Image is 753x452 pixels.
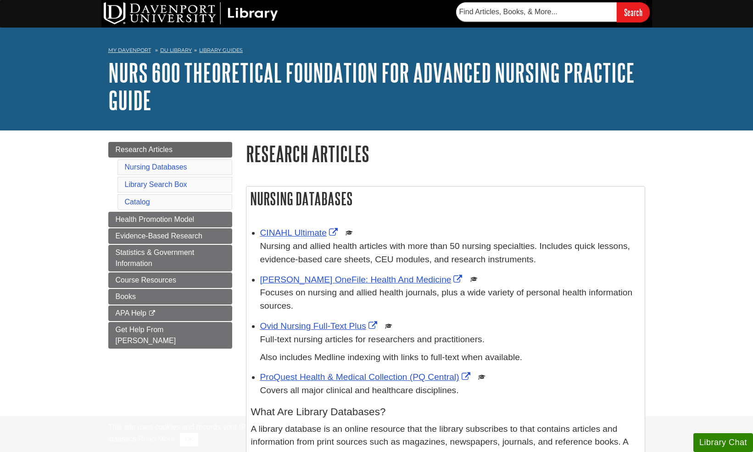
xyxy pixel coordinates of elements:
[108,142,232,158] a: Research Articles
[199,47,243,53] a: Library Guides
[617,2,650,22] input: Search
[116,146,173,153] span: Research Articles
[116,326,176,345] span: Get Help From [PERSON_NAME]
[125,181,187,188] a: Library Search Box
[125,198,150,206] a: Catalog
[108,142,232,349] div: Guide Page Menu
[246,186,645,211] h2: Nursing Databases
[108,245,232,271] a: Statistics & Government Information
[125,163,187,171] a: Nursing Databases
[260,240,640,266] p: Nursing and allied health articles with more than 50 nursing specialties. Includes quick lessons,...
[108,228,232,244] a: Evidence-Based Research
[470,276,478,283] img: Scholarly or Peer Reviewed
[108,58,635,114] a: NURS 600 Theoretical Foundation for Advanced Nursing Practice Guide
[108,272,232,288] a: Course Resources
[108,44,645,59] nav: breadcrumb
[456,2,650,22] form: Searches DU Library's articles, books, and more
[116,276,177,284] span: Course Resources
[246,142,645,165] h1: Research Articles
[160,47,192,53] a: DU Library
[260,333,640,346] p: Full-text nursing articles for researchers and practitioners.
[108,422,645,446] div: This site uses cookies and records your IP address for usage statistics. Additionally, we use Goo...
[116,293,136,300] span: Books
[116,215,195,223] span: Health Promotion Model
[260,372,473,382] a: Link opens in new window
[108,289,232,305] a: Books
[108,212,232,227] a: Health Promotion Model
[251,407,640,418] h4: What Are Library Databases?
[108,322,232,349] a: Get Help From [PERSON_NAME]
[116,309,146,317] span: APA Help
[346,229,353,237] img: Scholarly or Peer Reviewed
[260,228,340,237] a: Link opens in new window
[693,433,753,452] button: Library Chat
[478,373,485,381] img: Scholarly or Peer Reviewed
[104,2,278,24] img: DU Library
[260,351,640,364] p: Also includes Medline indexing with links to full-text when available.
[108,305,232,321] a: APA Help
[260,321,379,331] a: Link opens in new window
[116,232,202,240] span: Evidence-Based Research
[385,322,392,330] img: Scholarly or Peer Reviewed
[260,384,640,397] p: Covers all major clinical and healthcare disciplines.
[260,286,640,313] p: Focuses on nursing and allied health journals, plus a wide variety of personal health information...
[138,435,174,443] a: Read More
[148,311,156,316] i: This link opens in a new window
[260,275,465,284] a: Link opens in new window
[456,2,617,22] input: Find Articles, Books, & More...
[108,46,151,54] a: My Davenport
[180,433,198,446] button: Close
[116,249,195,267] span: Statistics & Government Information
